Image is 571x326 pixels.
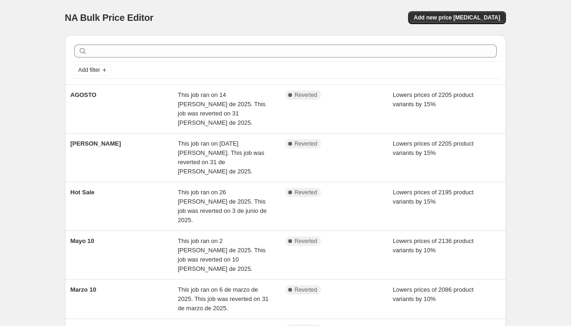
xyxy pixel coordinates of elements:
span: Marzo 10 [71,286,97,293]
span: This job ran on 14 [PERSON_NAME] de 2025. This job was reverted on 31 [PERSON_NAME] de 2025. [178,91,266,126]
button: Add filter [74,64,111,76]
button: Add new price [MEDICAL_DATA] [408,11,506,24]
span: Add new price [MEDICAL_DATA] [414,14,500,21]
span: Lowers prices of 2136 product variants by 10% [393,237,474,254]
span: This job ran on [DATE][PERSON_NAME]. This job was reverted on 31 de [PERSON_NAME] de 2025. [178,140,264,175]
span: This job ran on 6 de marzo de 2025. This job was reverted on 31 de marzo de 2025. [178,286,269,312]
span: [PERSON_NAME] [71,140,121,147]
span: Reverted [295,91,318,99]
span: This job ran on 26 [PERSON_NAME] de 2025. This job was reverted on 3 de junio de 2025. [178,189,267,224]
span: Lowers prices of 2205 product variants by 15% [393,140,474,156]
span: Hot Sale [71,189,95,196]
span: Mayo 10 [71,237,94,244]
span: Reverted [295,237,318,245]
span: Reverted [295,286,318,294]
span: Lowers prices of 2195 product variants by 15% [393,189,474,205]
span: Reverted [295,189,318,196]
span: NA Bulk Price Editor [65,13,154,23]
span: Lowers prices of 2086 product variants by 10% [393,286,474,302]
span: Add filter [78,66,100,74]
span: This job ran on 2 [PERSON_NAME] de 2025. This job was reverted on 10 [PERSON_NAME] de 2025. [178,237,266,272]
span: Reverted [295,140,318,147]
span: AGOSTO [71,91,97,98]
span: Lowers prices of 2205 product variants by 15% [393,91,474,108]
